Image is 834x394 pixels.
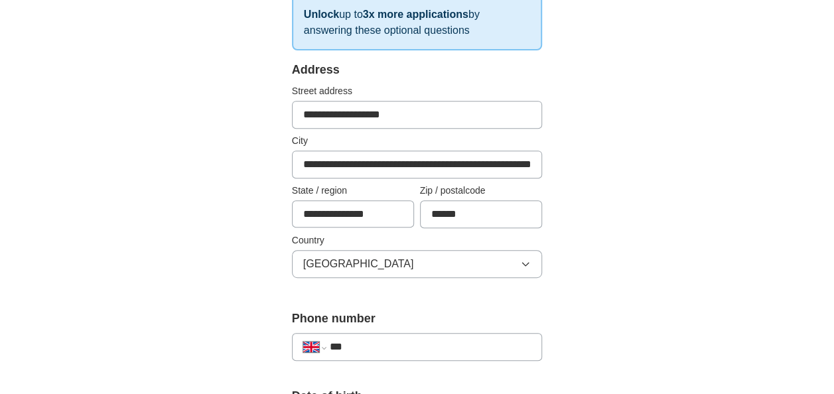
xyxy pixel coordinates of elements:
[292,61,543,79] div: Address
[420,184,543,198] label: Zip / postalcode
[292,310,543,328] label: Phone number
[292,84,543,98] label: Street address
[292,233,543,247] label: Country
[292,250,543,278] button: [GEOGRAPHIC_DATA]
[363,9,468,20] strong: 3x more applications
[303,256,414,272] span: [GEOGRAPHIC_DATA]
[292,184,415,198] label: State / region
[304,9,339,20] strong: Unlock
[292,134,543,148] label: City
